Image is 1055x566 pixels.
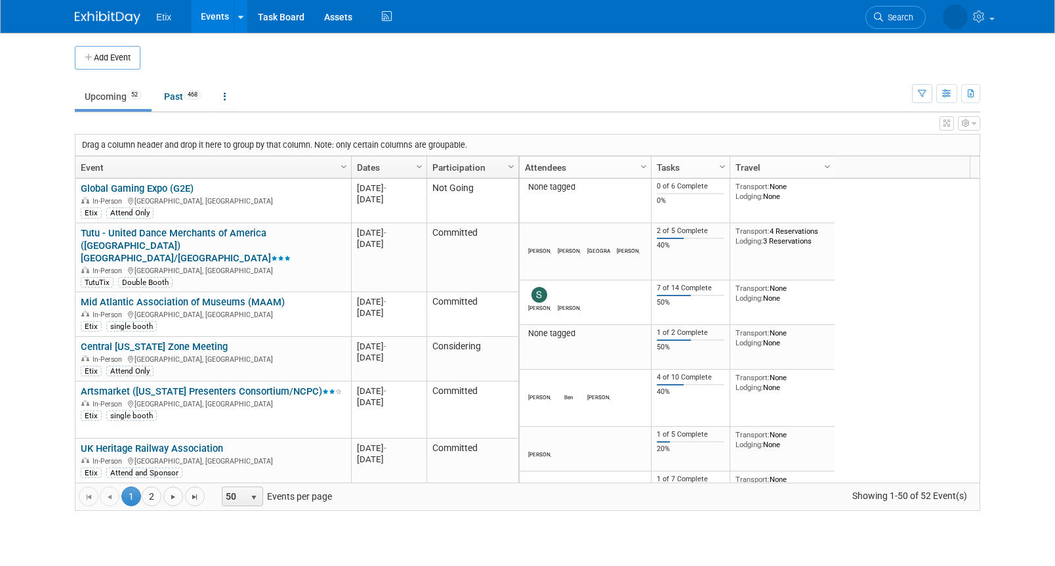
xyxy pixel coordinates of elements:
div: 40% [657,241,725,250]
span: Transport: [735,475,770,484]
span: Column Settings [506,162,516,172]
span: - [384,341,386,351]
span: Transport: [735,182,770,191]
div: [GEOGRAPHIC_DATA], [GEOGRAPHIC_DATA] [81,455,345,466]
a: Column Settings [821,156,835,176]
div: 7 of 14 Complete [657,284,725,293]
div: single booth [106,321,157,332]
div: [GEOGRAPHIC_DATA], [GEOGRAPHIC_DATA] [81,195,345,206]
a: Event [81,156,342,179]
a: Column Settings [505,156,519,176]
div: Jared McEntire [587,392,610,401]
span: Go to the next page [168,492,178,502]
span: Transport: [735,373,770,382]
span: 468 [184,90,201,100]
a: Tasks [657,156,721,179]
td: Committed [426,292,518,337]
a: Past468 [154,84,211,109]
a: Upcoming52 [75,84,152,109]
div: Ben Schnurr [558,392,581,401]
div: 0% [657,196,725,206]
img: Brandi Vickers [531,230,547,246]
div: 4 of 10 Complete [657,373,725,382]
div: [DATE] [357,307,421,318]
a: Go to the last page [185,487,205,506]
div: Olivia Greer [617,246,640,254]
td: Considering [426,337,518,381]
div: Bryant Chappell [528,392,551,401]
td: Committed [426,223,518,292]
a: UK Heritage Railway Association [81,443,223,454]
button: Add Event [75,46,140,70]
span: Column Settings [717,162,728,172]
div: [DATE] [357,454,421,465]
div: [DATE] [357,397,421,408]
div: Alex Garza [558,303,581,311]
div: Etix [81,321,102,332]
div: Attend Only [106,207,154,218]
div: [DATE] [357,238,421,250]
a: Column Settings [637,156,652,176]
div: Attend Only [106,366,154,376]
div: None None [735,475,830,494]
div: [DATE] [357,443,421,454]
div: None None [735,284,830,303]
a: Column Settings [337,156,352,176]
div: 50% [657,298,725,307]
div: Sydney Lyman [587,246,610,254]
span: In-Person [93,267,126,275]
span: Column Settings [339,162,349,172]
a: Go to the first page [79,487,98,506]
span: In-Person [93,355,126,364]
a: Go to the next page [163,487,183,506]
span: Events per page [205,487,345,506]
span: Go to the first page [83,492,94,502]
a: Travel [735,156,826,179]
div: None None [735,328,830,347]
span: - [384,183,386,193]
div: Drag a column header and drop it here to group by that column. Note: only certain columns are gro... [75,135,980,156]
div: [DATE] [357,183,421,194]
img: Bryant Chappell [531,376,547,392]
div: [DATE] [357,296,421,307]
div: Double Booth [118,277,173,288]
span: In-Person [93,197,126,206]
img: Lakisha Cooper [561,230,577,246]
img: Jeff White [531,478,547,494]
img: Olivia Greer [620,230,636,246]
a: Participation [432,156,510,179]
div: Brandi Vickers [528,246,551,254]
span: 52 [127,90,142,100]
div: None None [735,182,830,201]
img: In-Person Event [81,457,89,464]
div: [GEOGRAPHIC_DATA], [GEOGRAPHIC_DATA] [81,398,345,409]
img: In-Person Event [81,197,89,204]
td: Committed [426,381,518,439]
span: Lodging: [735,383,763,392]
img: Ben Schnurr [561,376,577,392]
div: 4 Reservations 3 Reservations [735,227,830,246]
span: In-Person [93,457,126,466]
div: [DATE] [357,194,421,205]
div: 1 of 5 Complete [657,430,725,439]
span: 50 [222,487,245,506]
div: TutuTix [81,277,114,288]
img: Michael Reklis [561,478,577,494]
div: None None [735,430,830,449]
span: - [384,386,386,396]
span: In-Person [93,400,126,408]
img: In-Person Event [81,311,89,317]
div: 50% [657,343,725,352]
img: Amy Meyer [531,433,547,449]
td: Committed [426,439,518,483]
a: Mid Atlantic Association of Museums (MAAM) [81,296,285,308]
span: Search [883,12,913,22]
span: Lodging: [735,294,763,303]
div: None tagged [525,328,646,339]
img: In-Person Event [81,267,89,273]
span: Column Settings [638,162,649,172]
a: Search [865,6,926,29]
div: 1 of 2 Complete [657,328,725,337]
div: 1 of 7 Complete [657,475,725,484]
span: Lodging: [735,236,763,246]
